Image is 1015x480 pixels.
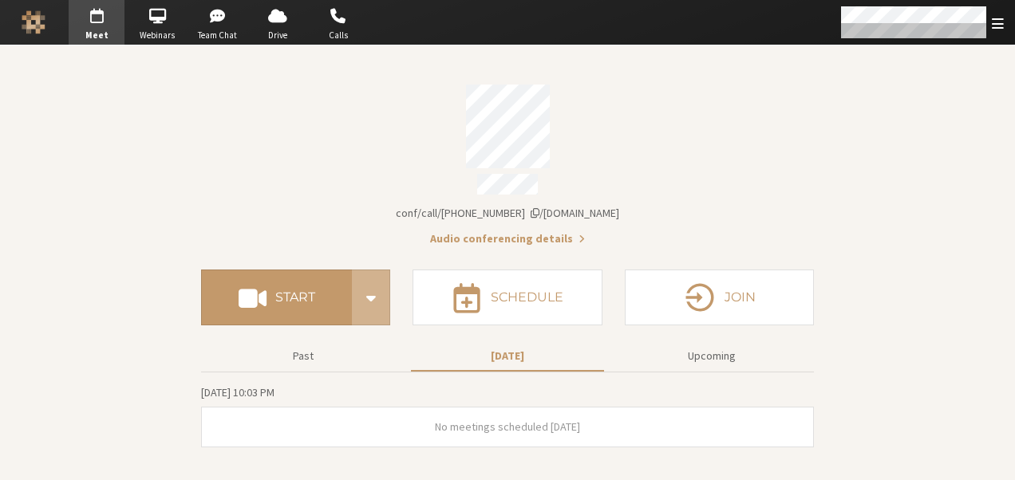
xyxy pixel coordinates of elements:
[413,270,602,325] button: Schedule
[201,384,814,447] section: Today's Meetings
[310,29,366,42] span: Calls
[430,230,585,247] button: Audio conferencing details
[275,291,315,304] h4: Start
[396,205,619,222] button: Copy my meeting room linkCopy my meeting room link
[201,385,274,399] span: [DATE] 10:03 PM
[491,291,563,304] h4: Schedule
[615,342,808,370] button: Upcoming
[250,29,306,42] span: Drive
[396,206,619,220] span: Copy my meeting room link
[207,342,400,370] button: Past
[22,10,45,34] img: Iotum
[69,29,124,42] span: Meet
[725,291,756,304] h4: Join
[129,29,185,42] span: Webinars
[201,73,814,247] section: Account details
[625,270,814,325] button: Join
[352,270,390,325] div: Start conference options
[190,29,246,42] span: Team Chat
[435,419,580,434] span: No meetings scheduled [DATE]
[411,342,604,370] button: [DATE]
[201,270,352,325] button: Start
